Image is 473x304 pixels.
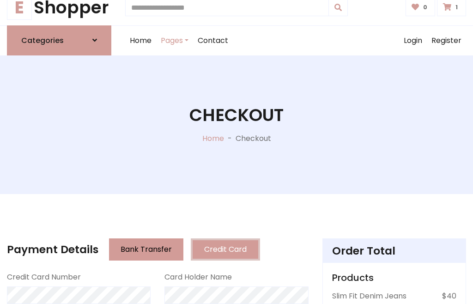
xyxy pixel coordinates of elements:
[236,133,271,144] p: Checkout
[125,26,156,55] a: Home
[7,272,81,283] label: Credit Card Number
[332,272,456,283] h5: Products
[189,105,284,126] h1: Checkout
[332,244,456,257] h4: Order Total
[427,26,466,55] a: Register
[7,25,111,55] a: Categories
[191,238,260,261] button: Credit Card
[7,243,98,256] h4: Payment Details
[193,26,233,55] a: Contact
[202,133,224,144] a: Home
[21,36,64,45] h6: Categories
[224,133,236,144] p: -
[442,291,456,302] p: $40
[164,272,232,283] label: Card Holder Name
[156,26,193,55] a: Pages
[109,238,183,261] button: Bank Transfer
[399,26,427,55] a: Login
[453,3,460,12] span: 1
[421,3,430,12] span: 0
[332,291,406,302] p: Slim Fit Denim Jeans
